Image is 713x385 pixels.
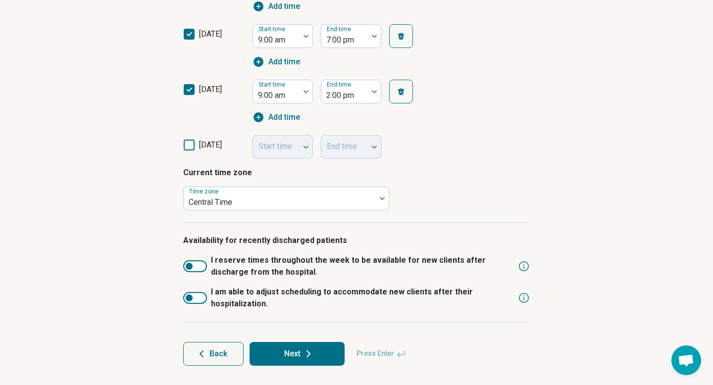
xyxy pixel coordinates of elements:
span: Press Enter [351,342,412,366]
label: Start time [258,26,287,33]
span: Back [209,350,227,358]
div: Open chat [671,345,701,375]
span: [DATE] [199,85,222,94]
button: Add time [253,56,300,68]
p: Current time zone [183,167,530,179]
span: Add time [268,0,300,12]
span: [DATE] [199,29,222,39]
label: Start time [258,81,287,88]
span: I reserve times throughout the week to be available for new clients after discharge from the hosp... [211,254,514,278]
span: I am able to adjust scheduling to accommodate new clients after their hospitalization. [211,286,514,310]
label: End time [327,26,353,33]
button: Add time [253,0,300,12]
p: Availability for recently discharged patients [183,235,530,246]
label: Time zone [189,188,220,195]
button: Add time [253,111,300,123]
span: [DATE] [199,140,222,149]
button: Next [250,342,345,366]
span: Add time [268,111,300,123]
button: Back [183,342,244,366]
span: Add time [268,56,300,68]
label: End time [327,81,353,88]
